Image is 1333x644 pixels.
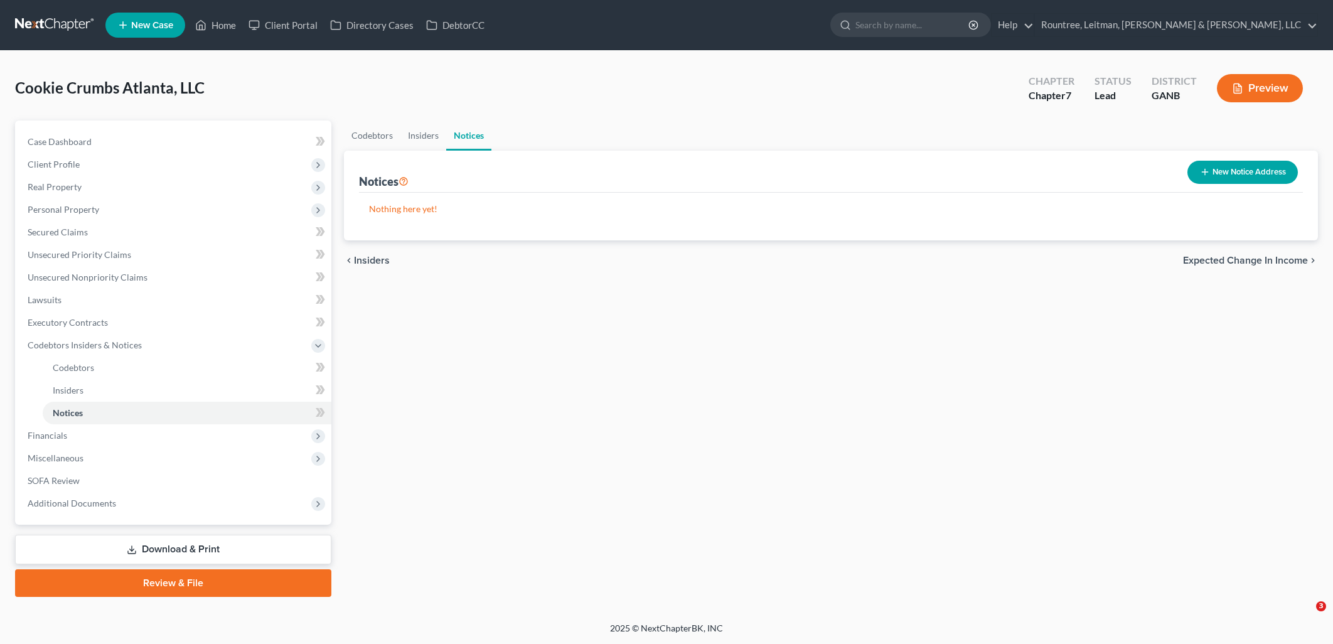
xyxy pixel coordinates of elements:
a: Case Dashboard [18,131,331,153]
span: Codebtors Insiders & Notices [28,340,142,350]
i: chevron_right [1308,255,1318,266]
a: Download & Print [15,535,331,564]
a: Rountree, Leitman, [PERSON_NAME] & [PERSON_NAME], LLC [1035,14,1317,36]
a: Client Portal [242,14,324,36]
a: Home [189,14,242,36]
span: Case Dashboard [28,136,92,147]
span: Codebtors [53,362,94,373]
iframe: Intercom live chat [1290,601,1320,631]
div: GANB [1152,89,1197,103]
a: SOFA Review [18,470,331,492]
a: Unsecured Priority Claims [18,244,331,266]
span: New Case [131,21,173,30]
span: 3 [1316,601,1326,611]
span: Financials [28,430,67,441]
a: Insiders [43,379,331,402]
div: Chapter [1029,74,1074,89]
button: Expected Change in Income chevron_right [1183,255,1318,266]
button: chevron_left Insiders [344,255,390,266]
span: Client Profile [28,159,80,169]
a: Secured Claims [18,221,331,244]
div: Lead [1095,89,1132,103]
span: Personal Property [28,204,99,215]
a: Unsecured Nonpriority Claims [18,266,331,289]
input: Search by name... [855,13,970,36]
span: Additional Documents [28,498,116,508]
div: Chapter [1029,89,1074,103]
a: Help [992,14,1034,36]
span: Expected Change in Income [1183,255,1308,266]
button: New Notice Address [1187,161,1298,184]
i: chevron_left [344,255,354,266]
a: DebtorCC [420,14,491,36]
span: Insiders [53,385,83,395]
span: Cookie Crumbs Atlanta, LLC [15,78,205,97]
span: Insiders [354,255,390,266]
div: Notices [359,174,409,189]
div: District [1152,74,1197,89]
button: Preview [1217,74,1303,102]
a: Directory Cases [324,14,420,36]
a: Lawsuits [18,289,331,311]
span: Unsecured Nonpriority Claims [28,272,147,282]
a: Review & File [15,569,331,597]
a: Codebtors [344,121,400,151]
span: Executory Contracts [28,317,108,328]
span: Unsecured Priority Claims [28,249,131,260]
span: Lawsuits [28,294,62,305]
a: Insiders [400,121,446,151]
p: Nothing here yet! [369,203,1293,215]
span: Notices [53,407,83,418]
span: 7 [1066,89,1071,101]
a: Notices [43,402,331,424]
span: Secured Claims [28,227,88,237]
div: Status [1095,74,1132,89]
a: Notices [446,121,491,151]
a: Executory Contracts [18,311,331,334]
span: SOFA Review [28,475,80,486]
span: Real Property [28,181,82,192]
a: Codebtors [43,357,331,379]
span: Miscellaneous [28,453,83,463]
